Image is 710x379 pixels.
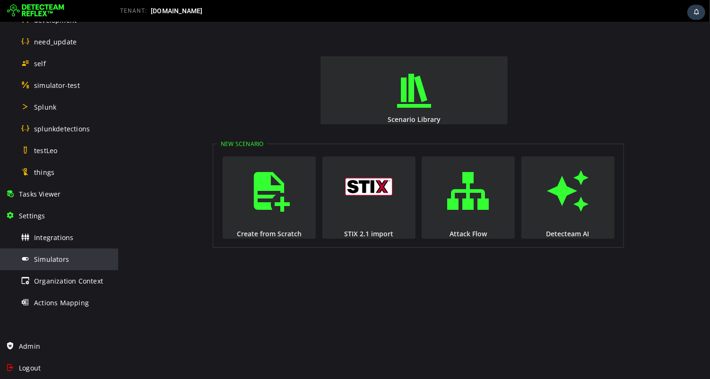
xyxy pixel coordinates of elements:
[403,135,496,217] button: Detecteam AI
[99,118,149,126] legend: New Scenario
[202,34,390,103] button: Scenario Library
[34,298,89,307] span: Actions Mapping
[34,81,80,90] span: simulator-test
[151,7,203,15] span: [DOMAIN_NAME]
[34,255,69,264] span: Simulators
[687,5,705,20] div: Task Notifications
[104,207,199,216] div: Create from Scratch
[19,211,45,220] span: Settings
[34,168,54,177] span: things
[34,59,46,68] span: self
[402,207,497,216] div: Detecteam AI
[303,207,398,216] div: Attack Flow
[34,103,56,112] span: Splunk
[34,124,90,133] span: splunkdetections
[34,146,57,155] span: testLeo
[203,207,298,216] div: STIX 2.1 import
[34,276,103,285] span: Organization Context
[19,189,61,198] span: Tasks Viewer
[303,135,397,217] button: Attack Flow
[34,233,73,242] span: Integrations
[19,342,40,351] span: Admin
[34,37,77,46] span: need_update
[227,156,275,174] img: logo_stix.svg
[201,93,390,102] div: Scenario Library
[104,135,198,217] button: Create from Scratch
[204,135,297,217] button: STIX 2.1 import
[120,8,147,14] span: TENANT:
[19,363,41,372] span: Logout
[7,3,64,18] img: Detecteam logo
